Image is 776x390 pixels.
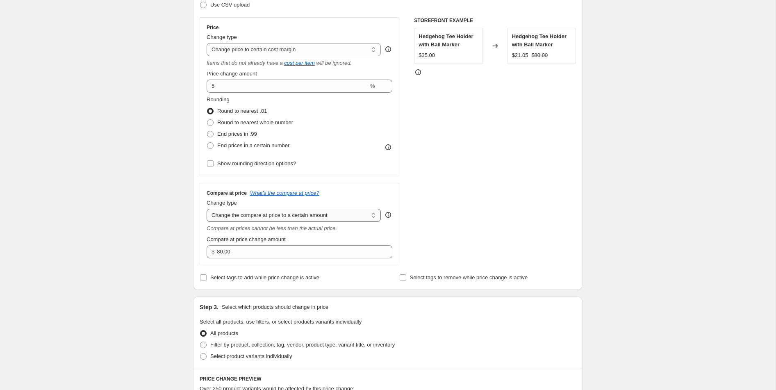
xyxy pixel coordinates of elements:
span: Show rounding direction options? [217,160,296,166]
h6: STOREFRONT EXAMPLE [414,17,576,24]
div: $35.00 [419,51,435,59]
input: 50 [207,80,369,93]
span: Hedgehog Tee Holder with Ball Marker [419,33,473,48]
span: Rounding [207,96,230,103]
span: Compare at price change amount [207,236,286,242]
input: 80.00 [217,245,380,258]
button: What's the compare at price? [250,190,319,196]
span: % [370,83,375,89]
h3: Price [207,24,218,31]
div: help [384,211,392,219]
span: Select all products, use filters, or select products variants individually [200,319,362,325]
h3: Compare at price [207,190,247,196]
span: Round to nearest .01 [217,108,267,114]
span: $ [212,249,214,255]
span: Select product variants individually [210,353,292,359]
span: Filter by product, collection, tag, vendor, product type, variant title, or inventory [210,342,395,348]
i: will be ignored. [316,60,352,66]
span: Use CSV upload [210,2,250,8]
span: Round to nearest whole number [217,119,293,125]
strike: $80.00 [531,51,548,59]
span: Select tags to add while price change is active [210,274,319,281]
span: End prices in .99 [217,131,257,137]
span: Hedgehog Tee Holder with Ball Marker [512,33,567,48]
a: cost per item [284,60,314,66]
span: Select tags to remove while price change is active [410,274,528,281]
p: Select which products should change in price [222,303,328,311]
i: Compare at prices cannot be less than the actual price. [207,225,337,231]
span: End prices in a certain number [217,142,289,148]
div: $21.05 [512,51,528,59]
span: Price change amount [207,71,257,77]
h2: Step 3. [200,303,218,311]
div: help [384,45,392,53]
span: Change type [207,200,237,206]
i: Items that do not already have a [207,60,283,66]
span: All products [210,330,238,336]
span: Change type [207,34,237,40]
h6: PRICE CHANGE PREVIEW [200,376,576,382]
